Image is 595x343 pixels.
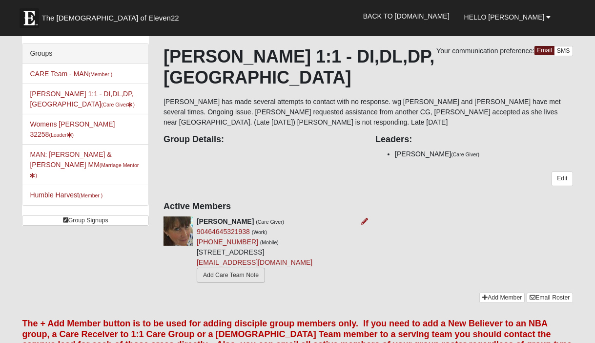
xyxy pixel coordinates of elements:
[79,193,103,198] small: (Member )
[30,120,115,138] a: Womens [PERSON_NAME] 32258(Leader)
[164,134,361,145] h4: Group Details:
[22,43,148,64] div: Groups
[164,46,573,293] div: [PERSON_NAME] has made several attempts to contact with no response. wg [PERSON_NAME] and [PERSON...
[252,229,267,235] small: (Work)
[534,46,554,55] a: Email
[197,216,312,285] div: [STREET_ADDRESS]
[375,134,573,145] h4: Leaders:
[49,132,74,138] small: (Leader )
[197,258,312,266] a: [EMAIL_ADDRESS][DOMAIN_NAME]
[197,268,265,283] a: Add Care Team Note
[256,219,284,225] small: (Care Giver)
[395,149,573,159] li: [PERSON_NAME]
[451,151,479,157] small: (Care Giver)
[15,3,210,28] a: The [DEMOGRAPHIC_DATA] of Eleven22
[101,102,135,107] small: (Care Giver )
[197,238,258,246] a: [PHONE_NUMBER]
[20,8,39,28] img: Eleven22 logo
[436,47,534,55] span: Your communication preference:
[527,293,573,303] a: Email Roster
[457,5,558,29] a: Hello [PERSON_NAME]
[554,46,573,56] a: SMS
[260,239,279,245] small: (Mobile)
[41,13,179,23] span: The [DEMOGRAPHIC_DATA] of Eleven22
[164,201,573,212] h4: Active Members
[464,13,545,21] span: Hello [PERSON_NAME]
[30,90,135,108] a: [PERSON_NAME] 1:1 - DI,DL,DP,[GEOGRAPHIC_DATA](Care Giver)
[30,191,103,199] a: Humble Harvest(Member )
[197,228,250,236] a: 90464645321938
[22,215,149,226] a: Group Signups
[197,217,254,225] strong: [PERSON_NAME]
[30,70,112,78] a: CARE Team - MAN(Member )
[30,150,139,179] a: MAN: [PERSON_NAME] & [PERSON_NAME] MM(Marriage Mentor)
[479,293,525,303] a: Add Member
[164,46,573,88] h1: [PERSON_NAME] 1:1 - DI,DL,DP,[GEOGRAPHIC_DATA]
[552,171,573,186] a: Edit
[356,4,457,28] a: Back to [DOMAIN_NAME]
[89,71,112,77] small: (Member )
